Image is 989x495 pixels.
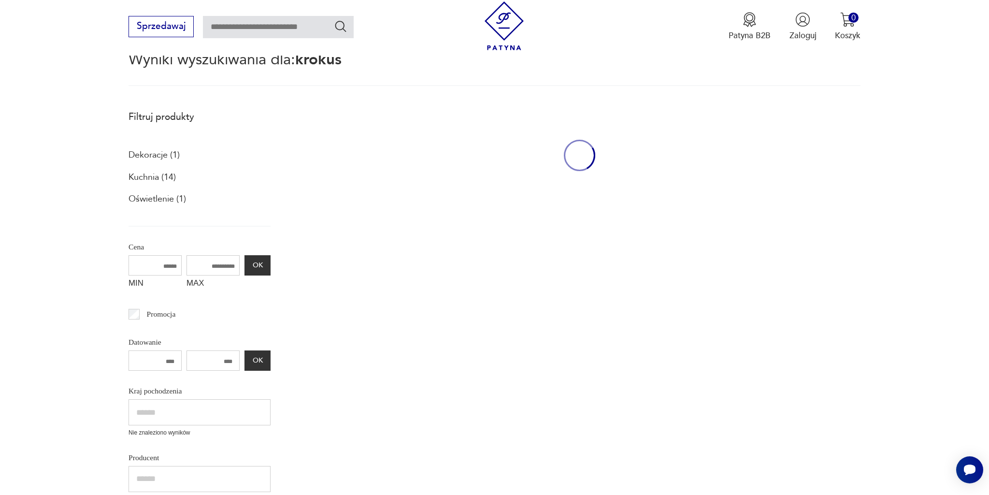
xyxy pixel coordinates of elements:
img: Patyna - sklep z meblami i dekoracjami vintage [480,1,529,50]
a: Kuchnia (14) [129,169,176,186]
label: MIN [129,276,182,294]
button: OK [244,350,271,371]
div: 0 [848,13,859,23]
a: Dekoracje (1) [129,147,180,163]
button: Zaloguj [789,12,817,41]
button: OK [244,255,271,276]
img: Ikonka użytkownika [795,12,810,27]
p: Patyna B2B [729,30,771,41]
p: Zaloguj [789,30,817,41]
a: Sprzedawaj [129,23,194,31]
p: Promocja [147,308,176,320]
p: Nie znaleziono wyników [129,428,271,437]
p: Filtruj produkty [129,111,271,123]
button: Sprzedawaj [129,16,194,37]
img: Ikona medalu [742,12,757,27]
p: Koszyk [835,30,860,41]
p: Datowanie [129,336,271,349]
iframe: Smartsupp widget button [956,456,983,483]
a: Ikona medaluPatyna B2B [729,12,771,41]
p: Cena [129,241,271,253]
span: krokus [295,49,342,70]
button: Patyna B2B [729,12,771,41]
button: Szukaj [334,19,348,33]
p: Wyniki wyszukiwania dla: [129,53,860,86]
p: Producent [129,451,271,464]
p: Kraj pochodzenia [129,385,271,397]
div: oval-loading [564,105,595,206]
a: Oświetlenie (1) [129,191,186,207]
label: MAX [186,276,240,294]
img: Ikona koszyka [840,12,855,27]
button: 0Koszyk [835,12,860,41]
